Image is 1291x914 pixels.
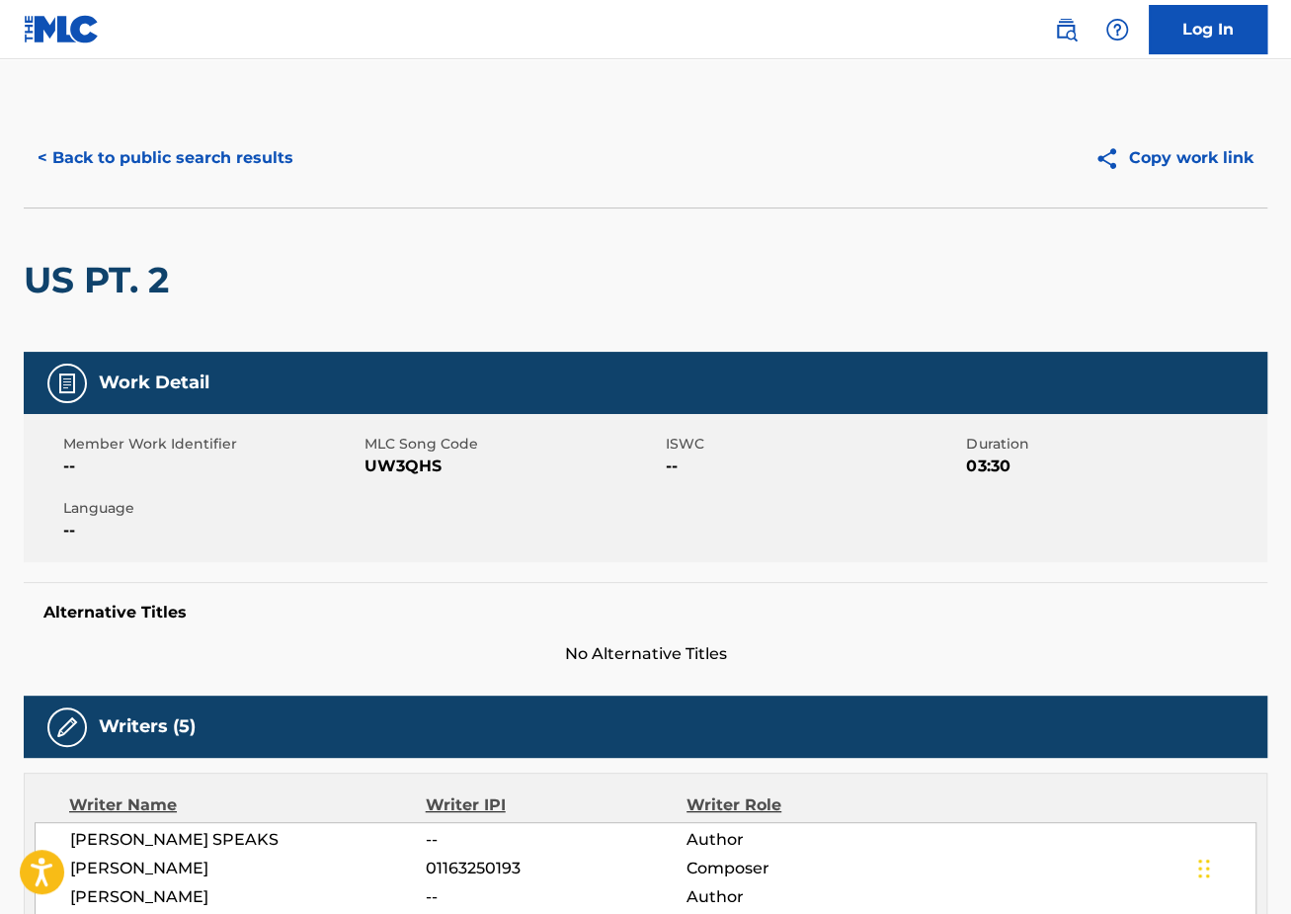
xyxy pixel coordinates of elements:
span: 01163250193 [426,857,686,880]
img: Copy work link [1094,146,1129,171]
span: No Alternative Titles [24,642,1267,666]
div: Help [1097,10,1137,49]
a: Log In [1149,5,1267,54]
span: Member Work Identifier [63,434,360,455]
span: -- [666,455,962,478]
span: ISWC [666,434,962,455]
div: Writer Name [69,793,426,817]
span: 03:30 [966,455,1262,478]
span: Author [686,885,924,909]
span: -- [63,455,360,478]
span: -- [426,885,686,909]
div: Writer IPI [426,793,686,817]
span: Duration [966,434,1262,455]
span: -- [426,828,686,852]
img: help [1105,18,1129,42]
img: Writers [55,715,79,739]
h2: US PT. 2 [24,258,179,302]
img: search [1054,18,1078,42]
h5: Work Detail [99,372,209,394]
h5: Writers (5) [99,715,196,738]
a: Public Search [1046,10,1086,49]
span: [PERSON_NAME] [70,857,426,880]
span: Author [686,828,924,852]
span: -- [63,519,360,542]
span: MLC Song Code [364,434,661,455]
div: Drag [1198,839,1210,898]
img: MLC Logo [24,15,100,43]
button: Copy work link [1081,133,1267,183]
div: Writer Role [686,793,924,817]
span: Composer [686,857,924,880]
span: UW3QHS [364,455,661,478]
iframe: Chat Widget [1192,819,1291,914]
span: [PERSON_NAME] SPEAKS [70,828,426,852]
span: Language [63,498,360,519]
img: Work Detail [55,372,79,395]
span: [PERSON_NAME] [70,885,426,909]
h5: Alternative Titles [43,603,1248,623]
button: < Back to public search results [24,133,307,183]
